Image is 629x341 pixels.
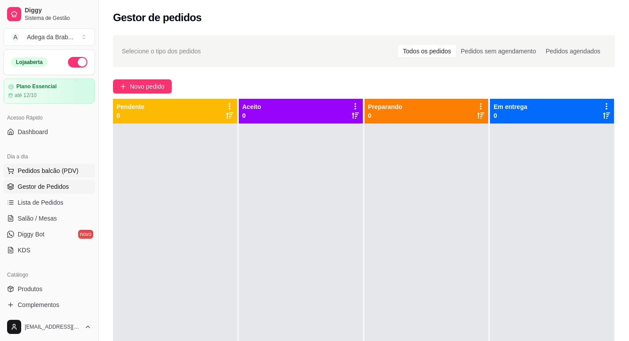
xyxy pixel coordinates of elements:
p: Pendente [117,102,144,111]
span: plus [120,83,126,90]
p: 0 [242,111,261,120]
div: Adega da Brab ... [27,33,73,41]
div: Pedidos agendados [541,45,605,57]
div: Todos os pedidos [398,45,456,57]
span: Sistema de Gestão [25,15,91,22]
a: Gestor de Pedidos [4,180,95,194]
span: A [11,33,20,41]
a: DiggySistema de Gestão [4,4,95,25]
span: Diggy [25,7,91,15]
article: até 12/10 [15,92,37,99]
a: KDS [4,243,95,257]
button: Novo pedido [113,79,172,94]
span: Novo pedido [130,82,165,91]
a: Plano Essencialaté 12/10 [4,79,95,104]
p: Aceito [242,102,261,111]
a: Lista de Pedidos [4,195,95,210]
article: Plano Essencial [16,83,56,90]
span: Dashboard [18,127,48,136]
p: Em entrega [493,102,527,111]
div: Catálogo [4,268,95,282]
span: Pedidos balcão (PDV) [18,166,79,175]
span: Complementos [18,300,59,309]
button: Pedidos balcão (PDV) [4,164,95,178]
span: KDS [18,246,30,255]
div: Pedidos sem agendamento [456,45,541,57]
span: Lista de Pedidos [18,198,64,207]
span: Salão / Mesas [18,214,57,223]
span: [EMAIL_ADDRESS][DOMAIN_NAME] [25,323,81,330]
p: 0 [117,111,144,120]
a: Diggy Botnovo [4,227,95,241]
span: Gestor de Pedidos [18,182,69,191]
a: Complementos [4,298,95,312]
h2: Gestor de pedidos [113,11,202,25]
p: 0 [368,111,403,120]
div: Loja aberta [11,57,48,67]
a: Produtos [4,282,95,296]
button: Alterar Status [68,57,87,67]
div: Dia a dia [4,150,95,164]
span: Selecione o tipo dos pedidos [122,46,201,56]
button: Select a team [4,28,95,46]
span: Diggy Bot [18,230,45,239]
button: [EMAIL_ADDRESS][DOMAIN_NAME] [4,316,95,337]
span: Produtos [18,285,42,293]
a: Dashboard [4,125,95,139]
div: Acesso Rápido [4,111,95,125]
a: Salão / Mesas [4,211,95,225]
p: Preparando [368,102,403,111]
p: 0 [493,111,527,120]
